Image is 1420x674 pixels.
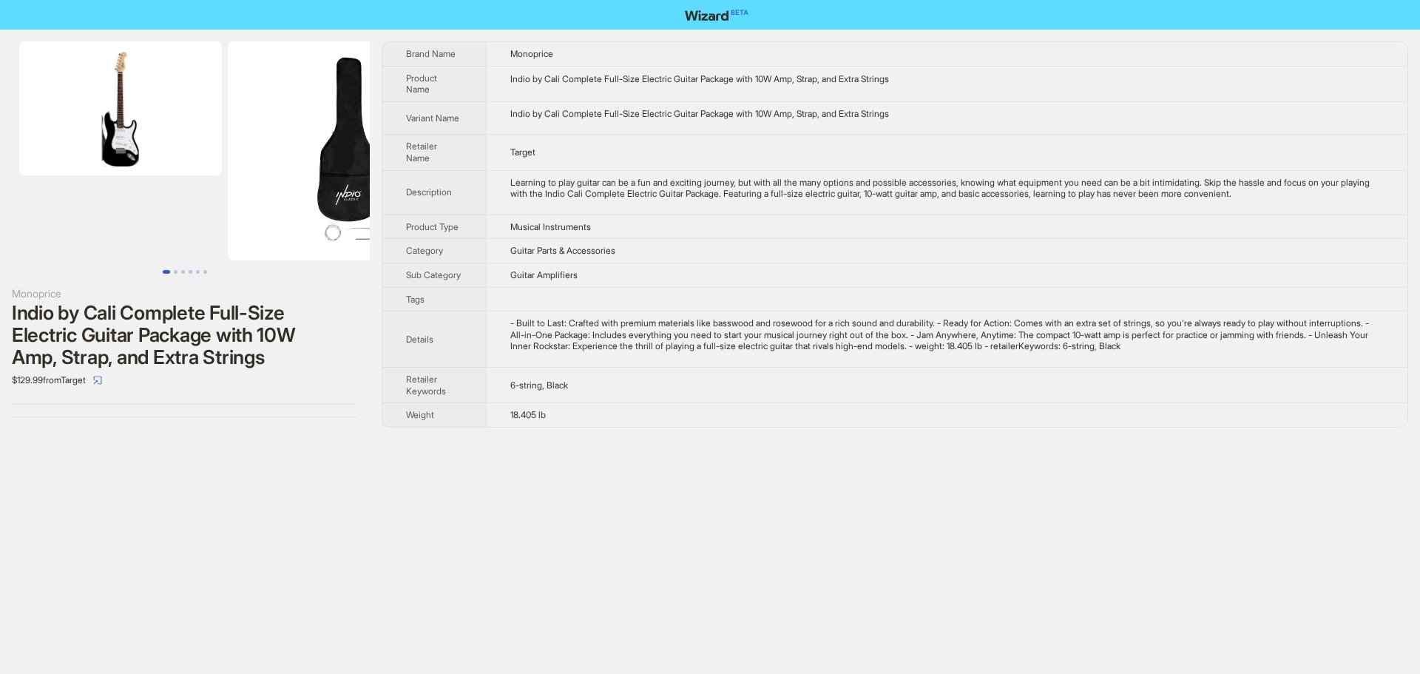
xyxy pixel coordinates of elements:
div: Indio by Cali Complete Full-Size Electric Guitar Package with 10W Amp, Strap, and Extra Strings [510,108,1384,120]
span: Guitar Parts & Accessories [510,245,615,256]
div: Learning to play guitar can be a fun and exciting journey, but with all the many options and poss... [510,177,1384,200]
span: Sub Category [406,269,461,280]
button: Go to slide 6 [203,270,207,274]
span: Details [406,334,433,345]
button: Go to slide 4 [189,270,192,274]
img: Indio by Cali Complete Full-Size Electric Guitar Package with 10W Amp, Strap, and Extra Strings I... [19,41,222,175]
span: Guitar Amplifiers [510,269,578,280]
span: Product Type [406,221,459,232]
button: Go to slide 1 [163,270,170,274]
button: Go to slide 2 [174,270,177,274]
span: Product Name [406,73,437,95]
img: Indio by Cali Complete Full-Size Electric Guitar Package with 10W Amp, Strap, and Extra Strings I... [228,41,559,260]
span: Weight [406,409,434,420]
span: Retailer Keywords [406,374,446,397]
span: 18.405 lb [510,409,546,420]
span: select [93,376,102,385]
div: - Built to Last: Crafted with premium materials like basswood and rosewood for a rich sound and d... [510,317,1384,352]
span: Monoprice [510,48,553,59]
button: Go to slide 5 [196,270,200,274]
span: Retailer Name [406,141,437,164]
button: Go to slide 3 [181,270,185,274]
span: Target [510,146,535,158]
div: $129.99 from Target [12,368,358,392]
div: Indio by Cali Complete Full-Size Electric Guitar Package with 10W Amp, Strap, and Extra Strings [510,73,1384,85]
span: Tags [406,294,425,305]
span: Category [406,245,443,256]
span: Brand Name [406,48,456,59]
span: Variant Name [406,112,459,124]
div: Monoprice [12,286,358,302]
span: Description [406,186,452,198]
div: Indio by Cali Complete Full-Size Electric Guitar Package with 10W Amp, Strap, and Extra Strings [12,302,358,368]
span: Musical Instruments [510,221,591,232]
span: 6-string, Black [510,380,568,391]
